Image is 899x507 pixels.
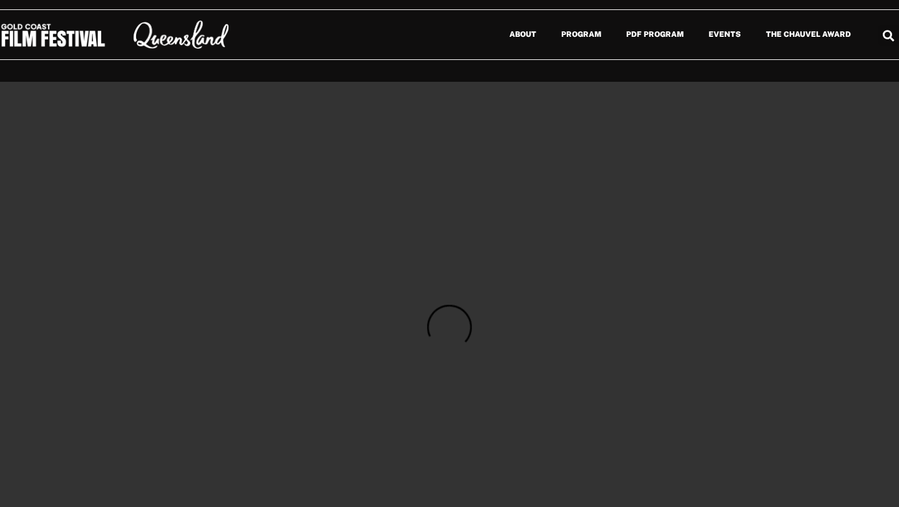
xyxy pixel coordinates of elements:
a: About [497,20,549,49]
a: The Chauvel Award [754,20,863,49]
a: PDF Program [614,20,696,49]
div: Search [878,25,899,46]
a: Program [549,20,614,49]
nav: Menu [256,20,864,49]
a: Events [696,20,754,49]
